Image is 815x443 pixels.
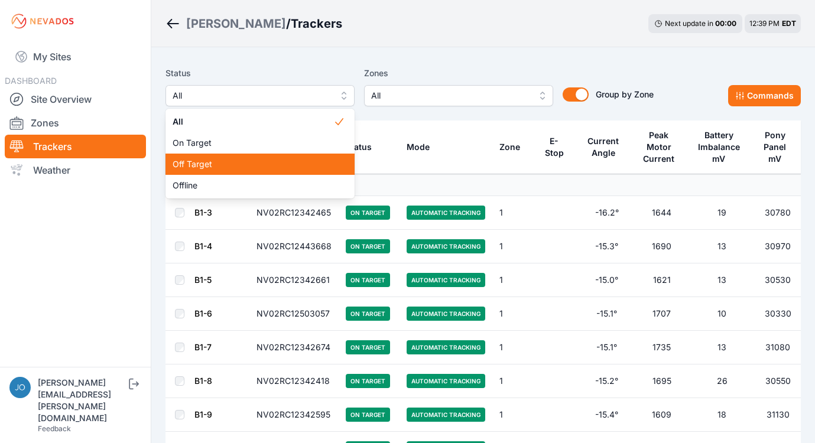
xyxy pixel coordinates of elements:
div: All [165,109,355,198]
span: All [173,116,333,128]
span: On Target [173,137,333,149]
span: All [173,89,331,103]
span: Off Target [173,158,333,170]
button: All [165,85,355,106]
span: Offline [173,180,333,191]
